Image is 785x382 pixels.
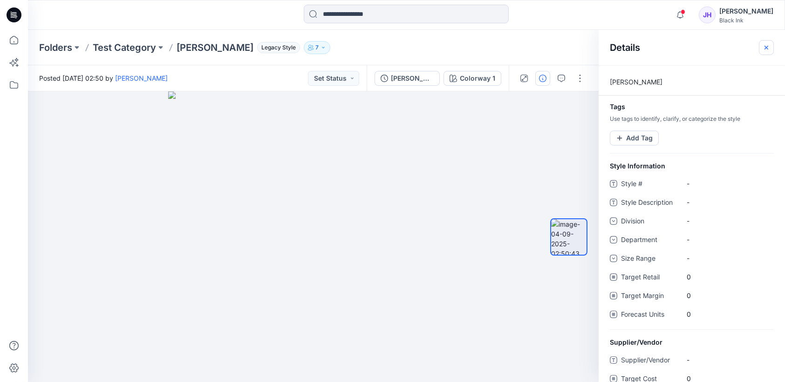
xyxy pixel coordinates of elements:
[621,178,677,191] span: Style #
[621,253,677,266] span: Size Range
[551,219,587,255] img: image-04-09-2025-02:50:43
[719,17,773,24] div: Black Ink
[687,179,768,188] span: -
[687,216,701,226] div: -
[315,42,319,53] p: 7
[687,355,768,365] span: -
[304,41,330,54] button: 7
[168,91,458,382] img: eyJhbGciOiJIUzI1NiIsImtpZCI6IjAiLCJzbHQiOiJzZXMiLCJ0eXAiOiJKV1QifQ.eyJkYXRhIjp7InR5cGUiOiJzdG9yYW...
[391,73,434,83] div: [PERSON_NAME]
[253,41,300,54] button: Legacy Style
[687,235,701,244] div: -
[699,7,716,23] div: JH
[621,234,677,247] span: Department
[39,73,168,83] span: Posted [DATE] 02:50 by
[257,42,300,53] span: Legacy Style
[687,272,768,282] span: 0
[375,71,440,86] button: [PERSON_NAME]
[621,309,677,322] span: Forecast Units
[621,290,677,303] span: Target Margin
[460,73,495,83] div: Colorway 1
[719,6,773,17] div: [PERSON_NAME]
[621,271,677,285] span: Target Retail
[610,131,659,146] button: Add Tag
[687,253,701,263] div: -
[599,103,785,111] h4: Tags
[535,71,550,86] button: Details
[599,76,785,88] p: [PERSON_NAME]
[621,215,677,229] span: Division
[177,41,253,54] p: [PERSON_NAME]
[610,42,640,53] h2: Details
[610,337,662,347] span: Supplier/Vendor
[621,197,677,210] span: Style Description
[687,309,768,319] span: 0
[687,197,768,207] span: -
[115,74,168,82] a: [PERSON_NAME]
[444,71,501,86] button: Colorway 1
[610,161,665,171] span: Style Information
[621,354,677,368] span: Supplier/Vendor
[93,41,156,54] a: Test Category
[39,41,72,54] a: Folders
[687,291,768,300] span: 0
[599,115,785,123] p: Use tags to identify, clarify, or categorize the style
